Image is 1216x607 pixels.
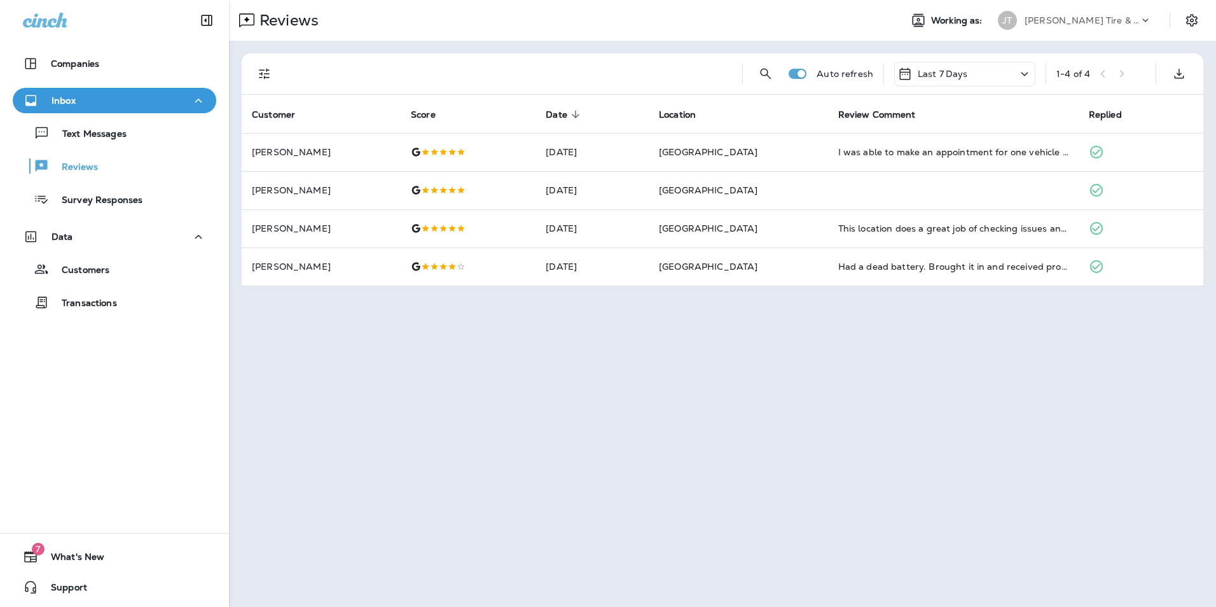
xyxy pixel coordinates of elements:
[50,129,127,141] p: Text Messages
[252,147,390,157] p: [PERSON_NAME]
[252,262,390,272] p: [PERSON_NAME]
[546,109,584,120] span: Date
[535,171,649,209] td: [DATE]
[659,146,757,158] span: [GEOGRAPHIC_DATA]
[49,195,142,207] p: Survey Responses
[252,223,390,234] p: [PERSON_NAME]
[659,261,757,272] span: [GEOGRAPHIC_DATA]
[49,298,117,310] p: Transactions
[838,260,1068,273] div: Had a dead battery. Brought it in and received prompt service getting a new one, in and out in ab...
[753,61,778,87] button: Search Reviews
[252,61,277,87] button: Filters
[52,232,73,242] p: Data
[38,582,87,597] span: Support
[1089,109,1122,120] span: Replied
[1056,69,1090,79] div: 1 - 4 of 4
[1089,109,1138,120] span: Replied
[32,543,45,555] span: 7
[838,109,916,120] span: Review Comment
[13,51,216,76] button: Companies
[535,209,649,248] td: [DATE]
[931,15,985,26] span: Working as:
[838,109,932,120] span: Review Comment
[189,8,225,33] button: Collapse Sidebar
[411,109,452,120] span: Score
[659,185,757,196] span: [GEOGRAPHIC_DATA]
[546,109,567,120] span: Date
[535,248,649,286] td: [DATE]
[918,69,968,79] p: Last 7 Days
[49,162,98,174] p: Reviews
[838,146,1068,158] div: I was able to make an appointment for one vehicle right away and they were able to squeeze in a s...
[13,544,216,569] button: 7What's New
[659,109,712,120] span: Location
[535,133,649,171] td: [DATE]
[13,224,216,249] button: Data
[13,289,216,316] button: Transactions
[1025,15,1139,25] p: [PERSON_NAME] Tire & Auto
[1180,9,1203,32] button: Settings
[254,11,319,30] p: Reviews
[1166,61,1192,87] button: Export as CSV
[52,95,76,106] p: Inbox
[659,109,696,120] span: Location
[13,186,216,213] button: Survey Responses
[252,109,312,120] span: Customer
[38,552,104,567] span: What's New
[838,222,1068,235] div: This location does a great job of checking issues and resolving quickly and professionally. I’m s...
[998,11,1017,30] div: JT
[252,109,295,120] span: Customer
[411,109,436,120] span: Score
[13,88,216,113] button: Inbox
[49,265,109,277] p: Customers
[13,120,216,146] button: Text Messages
[817,69,873,79] p: Auto refresh
[13,256,216,283] button: Customers
[252,185,390,195] p: [PERSON_NAME]
[13,153,216,179] button: Reviews
[659,223,757,234] span: [GEOGRAPHIC_DATA]
[13,575,216,600] button: Support
[51,59,99,69] p: Companies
